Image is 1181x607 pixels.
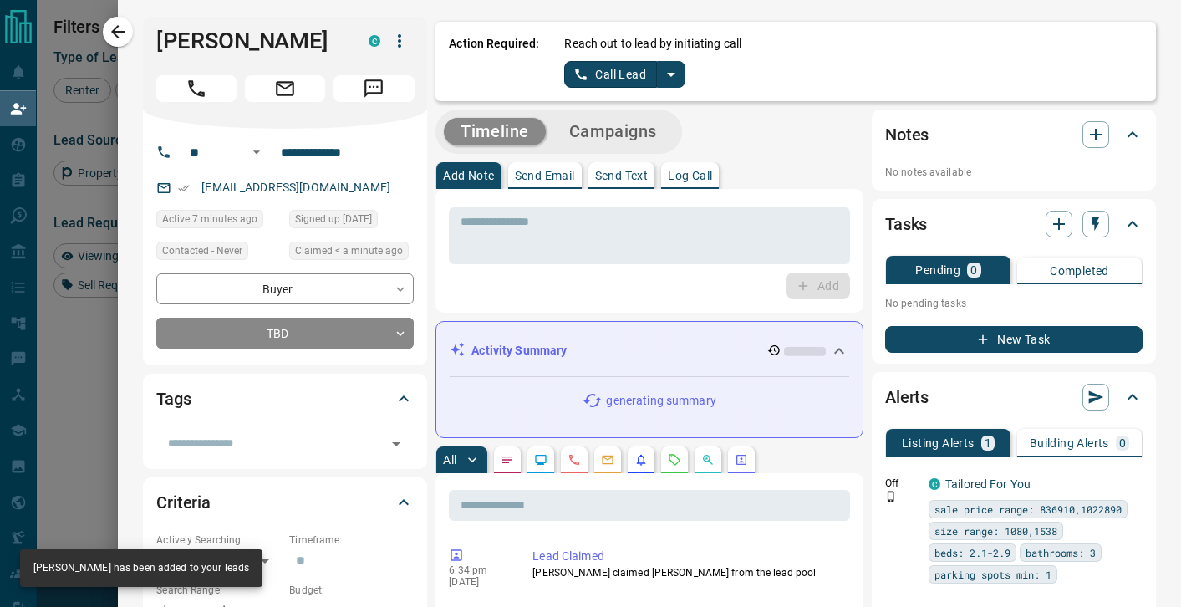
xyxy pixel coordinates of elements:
div: Tasks [885,204,1143,244]
p: No pending tasks [885,291,1143,316]
svg: Push Notification Only [885,491,897,502]
p: Timeframe: [289,533,414,548]
button: Timeline [444,118,546,145]
p: All [443,454,456,466]
div: split button [564,61,685,88]
svg: Listing Alerts [634,453,648,467]
button: Call Lead [564,61,657,88]
p: Log Call [668,170,712,181]
div: Activity Summary [450,335,849,366]
svg: Calls [568,453,581,467]
span: Email [245,75,325,102]
p: Pending [915,264,960,276]
span: Active 7 minutes ago [162,211,257,227]
div: TBD [156,318,414,349]
span: Signed up [DATE] [295,211,372,227]
p: 0 [970,264,977,276]
p: 0 [1119,437,1126,449]
span: size range: 1080,1538 [934,523,1057,539]
button: Open [247,142,267,162]
div: Buyer [156,273,414,304]
span: Contacted - Never [162,242,242,259]
span: bathrooms: 3 [1026,544,1096,561]
div: Sat Jun 03 2023 [289,210,414,233]
svg: Lead Browsing Activity [534,453,547,467]
div: Alerts [885,377,1143,417]
p: Completed [1050,265,1109,277]
span: Claimed < a minute ago [295,242,403,259]
svg: Notes [501,453,514,467]
div: Mon Aug 18 2025 [156,210,281,233]
p: Activity Summary [471,342,567,360]
button: Campaigns [552,118,674,145]
span: parking spots min: 1 [934,566,1051,583]
p: Listing Alerts [902,437,975,449]
p: Budget: [289,583,414,598]
span: beds: 2.1-2.9 [934,544,1010,561]
div: Criteria [156,482,414,523]
h2: Criteria [156,489,211,516]
h2: Tasks [885,211,927,237]
svg: Agent Actions [735,453,748,467]
p: Actively Searching: [156,533,281,548]
p: Add Note [443,170,494,181]
div: condos.ca [369,35,380,47]
p: Reach out to lead by initiating call [564,35,741,53]
p: 1 [985,437,991,449]
p: Building Alerts [1030,437,1109,449]
p: Send Email [515,170,575,181]
span: sale price range: 836910,1022890 [934,501,1122,518]
p: [PERSON_NAME] claimed [PERSON_NAME] from the lead pool [532,565,843,580]
h2: Notes [885,121,929,148]
svg: Requests [668,453,681,467]
svg: Emails [601,453,614,467]
a: Tailored For You [945,477,1031,491]
span: Call [156,75,237,102]
div: Tags [156,379,414,419]
p: [DATE] [449,576,507,588]
p: Send Text [595,170,649,181]
div: Mon Aug 18 2025 [289,242,414,265]
svg: Email Verified [178,182,190,194]
p: generating summary [606,392,715,410]
p: 6:34 pm [449,564,507,576]
h1: [PERSON_NAME] [156,28,344,54]
svg: Opportunities [701,453,715,467]
p: Search Range: [156,583,281,598]
span: Message [333,75,414,102]
button: Open [384,432,408,456]
a: [EMAIL_ADDRESS][DOMAIN_NAME] [201,181,390,194]
p: Off [885,476,919,491]
p: Action Required: [449,35,539,88]
div: Notes [885,115,1143,155]
button: New Task [885,326,1143,353]
div: [PERSON_NAME] has been added to your leads [33,554,249,582]
div: condos.ca [929,478,940,490]
h2: Tags [156,385,191,412]
p: Lead Claimed [532,548,843,565]
p: No notes available [885,165,1143,180]
h2: Alerts [885,384,929,411]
